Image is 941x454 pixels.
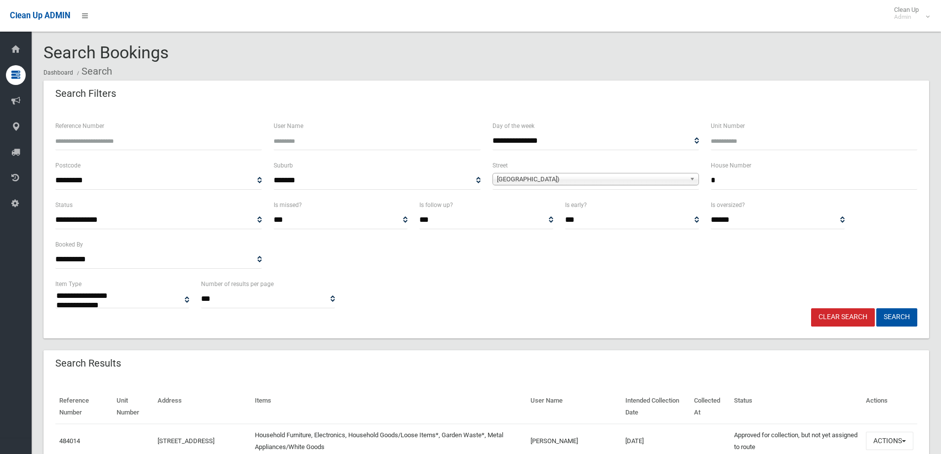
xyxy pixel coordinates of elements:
th: Status [730,390,861,424]
th: Collected At [690,390,731,424]
th: Actions [862,390,917,424]
span: Clean Up ADMIN [10,11,70,20]
label: Is follow up? [419,200,453,210]
button: Search [876,308,917,327]
label: Number of results per page [201,279,274,289]
a: Clear Search [811,308,875,327]
span: Search Bookings [43,42,169,62]
th: Items [251,390,527,424]
a: 484014 [59,437,80,445]
label: Item Type [55,279,82,289]
a: Dashboard [43,69,73,76]
li: Search [75,62,112,81]
label: Is early? [565,200,587,210]
span: [GEOGRAPHIC_DATA]) [497,173,686,185]
th: Unit Number [113,390,154,424]
header: Search Filters [43,84,128,103]
small: Admin [894,13,919,21]
label: Is oversized? [711,200,745,210]
label: Status [55,200,73,210]
label: Booked By [55,239,83,250]
header: Search Results [43,354,133,373]
label: Reference Number [55,121,104,131]
label: Unit Number [711,121,745,131]
span: Clean Up [889,6,929,21]
label: House Number [711,160,751,171]
th: Reference Number [55,390,113,424]
a: [STREET_ADDRESS] [158,437,214,445]
label: Day of the week [492,121,534,131]
label: Is missed? [274,200,302,210]
th: Address [154,390,251,424]
label: Suburb [274,160,293,171]
th: Intended Collection Date [621,390,690,424]
th: User Name [527,390,621,424]
label: User Name [274,121,303,131]
button: Actions [866,432,913,450]
label: Street [492,160,508,171]
label: Postcode [55,160,81,171]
